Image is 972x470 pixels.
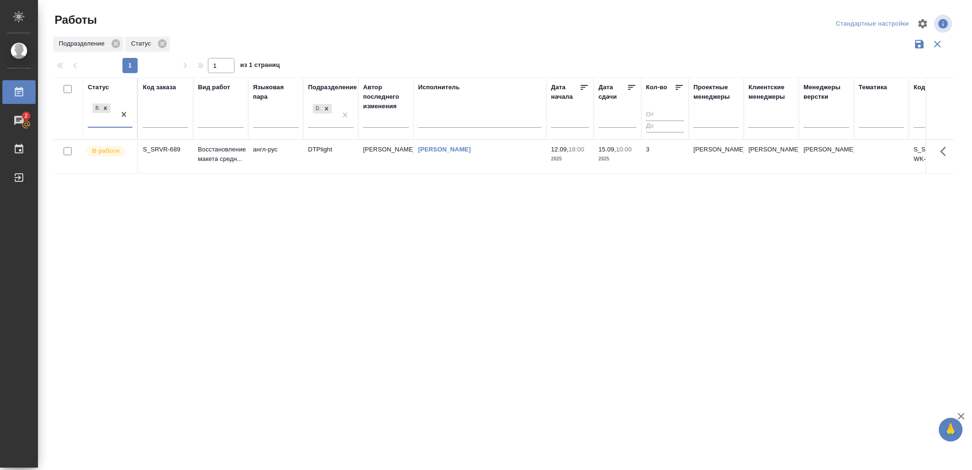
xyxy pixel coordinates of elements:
[693,83,739,102] div: Проектные менеджеры
[910,35,928,53] button: Сохранить фильтры
[143,145,188,154] div: S_SRVR-689
[646,109,684,121] input: От
[308,83,357,92] div: Подразделение
[131,39,154,48] p: Статус
[303,140,358,173] td: DTPlight
[744,140,799,173] td: [PERSON_NAME]
[551,83,579,102] div: Дата начала
[939,418,963,442] button: 🙏
[52,12,97,28] span: Работы
[240,59,280,73] span: из 1 страниц
[85,145,132,158] div: Исполнитель выполняет работу
[911,12,934,35] span: Настроить таблицу
[914,83,950,92] div: Код работы
[253,83,299,102] div: Языковая пара
[569,146,584,153] p: 18:00
[198,145,243,164] p: Восстановление макета средн...
[943,420,959,440] span: 🙏
[748,83,794,102] div: Клиентские менеджеры
[928,35,946,53] button: Сбросить фильтры
[598,83,627,102] div: Дата сдачи
[313,104,321,114] div: DTPlight
[248,140,303,173] td: англ-рус
[2,109,36,132] a: 2
[616,146,632,153] p: 10:00
[641,140,689,173] td: 3
[909,140,964,173] td: S_SRVR-689-WK-008
[363,83,409,111] div: Автор последнего изменения
[88,83,109,92] div: Статус
[833,17,911,31] div: split button
[93,103,100,113] div: В работе
[804,83,849,102] div: Менеджеры верстки
[598,146,616,153] p: 15.09,
[934,15,954,33] span: Посмотреть информацию
[935,140,957,163] button: Здесь прячутся важные кнопки
[92,103,112,114] div: В работе
[198,83,230,92] div: Вид работ
[859,83,887,92] div: Тематика
[358,140,413,173] td: [PERSON_NAME]
[19,111,33,121] span: 2
[646,83,667,92] div: Кол-во
[551,154,589,164] p: 2025
[551,146,569,153] p: 12.09,
[59,39,108,48] p: Подразделение
[312,103,333,115] div: DTPlight
[689,140,744,173] td: [PERSON_NAME]
[125,37,170,52] div: Статус
[92,146,120,156] p: В работе
[598,154,636,164] p: 2025
[143,83,176,92] div: Код заказа
[53,37,123,52] div: Подразделение
[646,121,684,132] input: До
[804,145,849,154] p: [PERSON_NAME]
[418,146,471,153] a: [PERSON_NAME]
[418,83,460,92] div: Исполнитель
